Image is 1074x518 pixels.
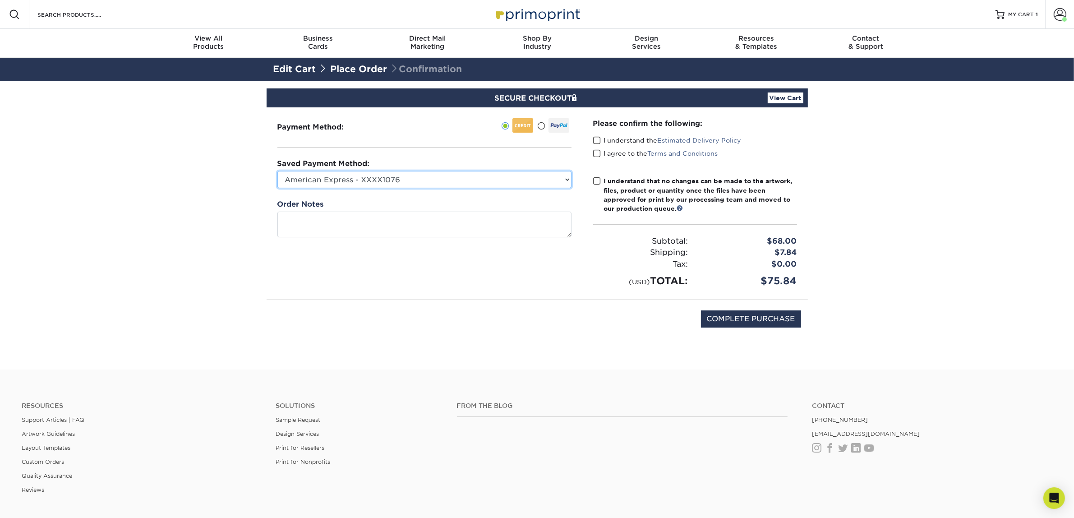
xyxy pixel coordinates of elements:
div: Subtotal: [586,236,695,247]
a: Print for Resellers [276,444,324,451]
div: $7.84 [695,247,804,259]
a: Layout Templates [22,444,70,451]
div: Open Intercom Messenger [1043,487,1065,509]
span: Design [592,34,701,42]
a: DesignServices [592,29,701,58]
a: Place Order [331,64,387,74]
input: COMPLETE PURCHASE [701,310,801,328]
label: I agree to the [593,149,718,158]
div: & Support [811,34,921,51]
span: MY CART [1008,11,1034,18]
div: TOTAL: [586,273,695,288]
span: Contact [811,34,921,42]
div: $0.00 [695,259,804,270]
span: Direct Mail [373,34,482,42]
a: Edit Cart [273,64,316,74]
span: SECURE CHECKOUT [495,94,580,102]
a: [PHONE_NUMBER] [812,416,868,423]
a: View Cart [768,92,803,103]
small: (USD) [629,278,650,286]
span: View All [154,34,263,42]
span: Business [263,34,373,42]
a: Support Articles | FAQ [22,416,84,423]
span: 1 [1036,11,1038,18]
div: I understand that no changes can be made to the artwork, files, product or quantity once the file... [604,176,797,213]
div: Services [592,34,701,51]
a: Quality Assurance [22,472,72,479]
input: SEARCH PRODUCTS..... [37,9,124,20]
a: Contact [812,402,1052,410]
span: Resources [701,34,811,42]
div: Marketing [373,34,482,51]
img: DigiCert Secured Site Seal [273,310,318,337]
a: [EMAIL_ADDRESS][DOMAIN_NAME] [812,430,920,437]
div: $68.00 [695,236,804,247]
div: Shipping: [586,247,695,259]
a: Reviews [22,486,44,493]
a: Sample Request [276,416,320,423]
a: Estimated Delivery Policy [658,137,742,144]
label: Saved Payment Method: [277,158,370,169]
h4: From the Blog [457,402,788,410]
a: Resources& Templates [701,29,811,58]
div: $75.84 [695,273,804,288]
a: Design Services [276,430,319,437]
div: & Templates [701,34,811,51]
div: Tax: [586,259,695,270]
h3: Payment Method: [277,123,366,131]
a: View AllProducts [154,29,263,58]
span: Confirmation [390,64,462,74]
a: Direct MailMarketing [373,29,482,58]
label: I understand the [593,136,742,145]
a: Contact& Support [811,29,921,58]
div: Please confirm the following: [593,118,797,129]
a: Artwork Guidelines [22,430,75,437]
img: Primoprint [492,5,582,24]
a: Terms and Conditions [648,150,718,157]
a: Shop ByIndustry [482,29,592,58]
div: Cards [263,34,373,51]
h4: Solutions [276,402,443,410]
span: Shop By [482,34,592,42]
a: BusinessCards [263,29,373,58]
a: Print for Nonprofits [276,458,330,465]
label: Order Notes [277,199,324,210]
a: Custom Orders [22,458,64,465]
div: Industry [482,34,592,51]
iframe: Google Customer Reviews [2,490,77,515]
div: Products [154,34,263,51]
h4: Resources [22,402,262,410]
